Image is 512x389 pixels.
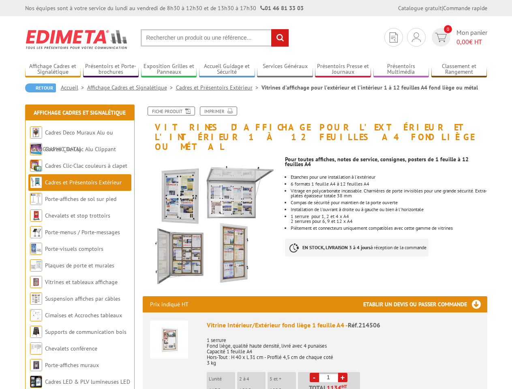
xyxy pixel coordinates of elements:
[456,38,469,46] span: 0,00
[30,259,42,271] img: Plaques de porte et murales
[260,4,304,12] strong: 01 46 81 33 03
[291,226,487,231] li: Piètement et connecteurs uniquement compatibles avec cette gamme de vitrines
[141,29,289,47] input: Rechercher un produit ou une référence...
[45,245,103,252] a: Porte-visuels comptoirs
[390,32,398,43] img: devis rapide
[30,126,42,139] img: Cadres Deco Muraux Alu ou Bois
[338,373,347,382] a: +
[207,332,480,366] p: 1 serrure Fond liège, qualité haute densité, livré avec 4 punaises Capacité 1 feuille A4 Hors-Tou...
[137,107,493,152] h1: Vitrines d'affichage pour l'extérieur et l'intérieur 1 à 12 feuilles A4 fond liège ou métal
[291,175,487,180] p: Etanches pour une installation à l'extérieur
[412,32,421,42] img: devis rapide
[30,209,42,222] img: Chevalets et stop trottoirs
[176,84,261,91] a: Cadres et Présentoirs Extérieur
[45,312,122,319] a: Cimaises et Accroches tableaux
[25,4,304,12] div: Nos équipes sont à votre service du lundi au vendredi de 8h30 à 12h30 et de 13h30 à 17h30
[61,84,87,91] a: Accueil
[30,276,42,288] img: Vitrines et tableaux affichage
[30,326,42,338] img: Supports de communication bois
[207,321,480,330] div: Vitrine Intérieur/Extérieur fond liège 1 feuille A4 -
[150,321,188,359] img: Vitrine Intérieur/Extérieur fond liège 1 feuille A4
[30,293,42,305] img: Suspension affiches par câbles
[30,176,42,188] img: Cadres et Présentoirs Extérieur
[45,162,127,169] a: Cadres Clic-Clac couleurs à clapet
[45,195,116,203] a: Porte-affiches de sol sur pied
[45,229,120,236] a: Porte-menus / Porte-messages
[302,244,371,250] strong: EN STOCK, LIVRAISON 3 à 4 jours
[25,24,129,54] img: Edimeta
[30,309,42,321] img: Cimaises et Accroches tableaux
[373,63,429,76] a: Présentoirs Multimédia
[30,160,42,172] img: Cadres Clic-Clac couleurs à clapet
[285,156,469,168] strong: Pour toutes affiches, notes de service, consignes, posters de 1 feuille à 12 feuilles A4
[270,376,296,382] p: 5 et +
[435,33,447,42] img: devis rapide
[150,296,189,312] p: Prix indiqué HT
[45,378,130,385] a: Cadres LED & PLV lumineuses LED
[271,29,289,47] input: rechercher
[261,83,478,92] li: Vitrines d'affichage pour l'extérieur et l'intérieur 1 à 12 feuilles A4 fond liège ou métal
[45,278,118,286] a: Vitrines et tableaux affichage
[348,321,380,329] span: Réf.214506
[45,295,120,302] a: Suspension affiches par câbles
[30,129,113,153] a: Cadres Deco Muraux Alu ou [GEOGRAPHIC_DATA]
[291,182,487,186] li: 6 formats 1 feuille A4 à 12 feuilles A4
[291,188,487,198] li: Vitrage en polycarbonate incassable. Charnières de porte invisibles pour une grande sécurité. Ext...
[45,345,97,352] a: Chevalets conférence
[25,63,81,76] a: Affichage Cadres et Signalétique
[200,107,237,115] a: Imprimer
[363,296,487,312] h3: Etablir un devis ou passer commande
[30,193,42,205] img: Porte-affiches de sol sur pied
[456,28,487,47] span: Mon panier
[209,376,235,382] p: L'unité
[83,63,139,76] a: Présentoirs et Porte-brochures
[45,179,122,186] a: Cadres et Présentoirs Extérieur
[148,107,195,115] a: Fiche produit
[30,226,42,238] img: Porte-menus / Porte-messages
[30,243,42,255] img: Porte-visuels comptoirs
[257,63,313,76] a: Services Généraux
[291,214,487,224] li: 1 serrure pour 1, 2 et 4 x A4 2 serrures pour 6, 9 et 12 x A4
[45,262,114,269] a: Plaques de porte et murales
[430,28,487,47] a: devis rapide 0 Mon panier 0,00€ HT
[25,83,56,92] a: Retour
[45,328,126,336] a: Supports de communication bois
[45,212,110,219] a: Chevalets et stop trottoirs
[45,145,116,153] a: Cadres Clic-Clac Alu Clippant
[431,63,487,76] a: Classement et Rangement
[291,200,487,205] li: Compas de sécurité pour maintien de la porte ouverte
[143,156,279,293] img: vitrines_d_affichage_214506_1.jpg
[456,37,487,47] span: € HT
[398,4,487,12] div: |
[199,63,255,76] a: Accueil Guidage et Sécurité
[291,207,487,212] li: Installation de l'ouvrant à droite ou à gauche ou bien à l'horizontale
[443,4,487,12] a: Commande rapide
[30,359,42,371] img: Porte-affiches muraux
[45,361,99,369] a: Porte-affiches muraux
[141,63,197,76] a: Exposition Grilles et Panneaux
[34,109,126,116] a: Affichage Cadres et Signalétique
[444,25,452,33] span: 0
[30,376,42,388] img: Cadres LED & PLV lumineuses LED
[310,373,319,382] a: -
[315,63,371,76] a: Présentoirs Presse et Journaux
[239,376,266,382] p: 2 à 4
[30,342,42,355] img: Chevalets conférence
[398,4,442,12] a: Catalogue gratuit
[285,239,428,256] p: à réception de la commande
[87,84,176,91] a: Affichage Cadres et Signalétique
